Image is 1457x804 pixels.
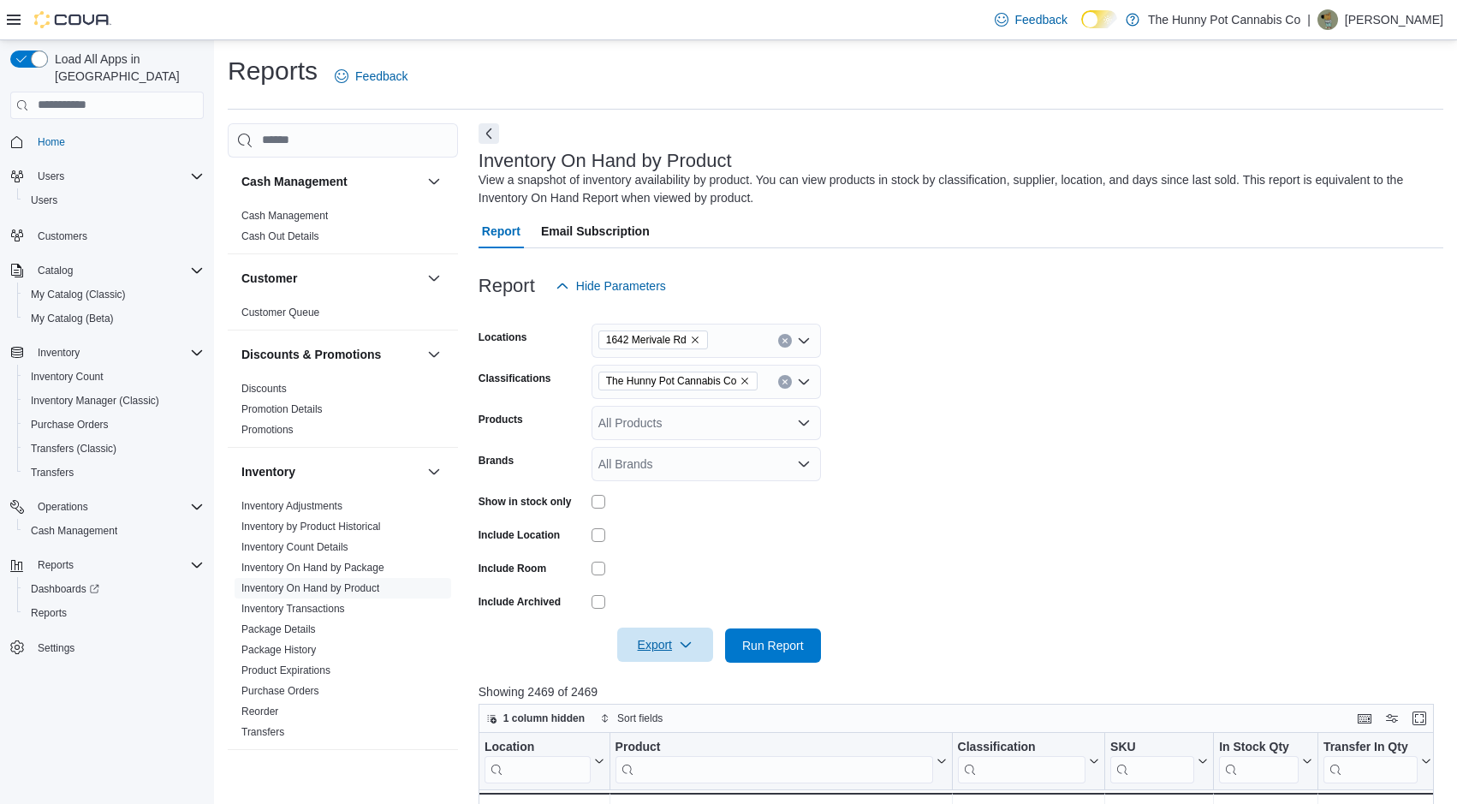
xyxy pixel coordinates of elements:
[740,376,750,386] button: Remove The Hunny Pot Cannabis Co from selection in this group
[31,226,94,247] a: Customers
[1323,740,1418,783] div: Transfer In Qty
[24,390,166,411] a: Inventory Manager (Classic)
[10,122,204,705] nav: Complex example
[479,595,561,609] label: Include Archived
[1317,9,1338,30] div: Rehan Bhatti
[241,541,348,553] a: Inventory Count Details
[241,173,420,190] button: Cash Management
[241,705,278,718] span: Reorder
[1323,740,1418,756] div: Transfer In Qty
[17,389,211,413] button: Inventory Manager (Classic)
[482,214,520,248] span: Report
[241,623,316,635] a: Package Details
[241,521,381,533] a: Inventory by Product Historical
[38,641,74,655] span: Settings
[1081,28,1082,29] span: Dark Mode
[24,284,133,305] a: My Catalog (Classic)
[241,562,384,574] a: Inventory On Hand by Package
[742,637,804,654] span: Run Report
[241,402,323,416] span: Promotion Details
[38,558,74,572] span: Reports
[3,164,211,188] button: Users
[34,11,111,28] img: Cova
[241,306,319,319] span: Customer Queue
[485,740,604,783] button: Location
[1307,9,1311,30] p: |
[31,260,204,281] span: Catalog
[24,390,204,411] span: Inventory Manager (Classic)
[1409,708,1430,729] button: Enter fullscreen
[593,708,669,729] button: Sort fields
[31,442,116,456] span: Transfers (Classic)
[241,463,420,480] button: Inventory
[241,581,379,595] span: Inventory On Hand by Product
[797,375,811,389] button: Open list of options
[479,331,527,344] label: Locations
[38,500,88,514] span: Operations
[241,725,284,739] span: Transfers
[38,170,64,183] span: Users
[1382,708,1402,729] button: Display options
[241,230,319,242] a: Cash Out Details
[797,334,811,348] button: Open list of options
[479,495,572,509] label: Show in stock only
[797,416,811,430] button: Open list of options
[24,190,64,211] a: Users
[241,726,284,738] a: Transfers
[17,437,211,461] button: Transfers (Classic)
[17,283,211,307] button: My Catalog (Classic)
[778,375,792,389] button: Clear input
[485,740,591,783] div: Location
[31,131,204,152] span: Home
[241,602,345,616] span: Inventory Transactions
[576,277,666,295] span: Hide Parameters
[355,68,407,85] span: Feedback
[241,706,278,718] a: Reorder
[241,424,294,436] a: Promotions
[1148,9,1300,30] p: The Hunny Pot Cannabis Co
[31,555,80,575] button: Reports
[17,577,211,601] a: Dashboards
[541,214,650,248] span: Email Subscription
[17,188,211,212] button: Users
[598,331,708,349] span: 1642 Merivale Rd
[1110,740,1208,783] button: SKU
[3,635,211,660] button: Settings
[615,740,946,783] button: Product
[24,521,204,541] span: Cash Management
[3,341,211,365] button: Inventory
[1110,740,1194,756] div: SKU
[778,334,792,348] button: Clear input
[241,403,323,415] a: Promotion Details
[241,229,319,243] span: Cash Out Details
[241,423,294,437] span: Promotions
[241,210,328,222] a: Cash Management
[1110,740,1194,783] div: SKU URL
[31,418,109,432] span: Purchase Orders
[24,366,204,387] span: Inventory Count
[241,173,348,190] h3: Cash Management
[606,331,687,348] span: 1642 Merivale Rd
[24,603,74,623] a: Reports
[479,171,1435,207] div: View a snapshot of inventory availability by product. You can view products in stock by classific...
[241,499,342,513] span: Inventory Adjustments
[24,603,204,623] span: Reports
[1015,11,1067,28] span: Feedback
[17,307,211,331] button: My Catalog (Beta)
[988,3,1074,37] a: Feedback
[228,54,318,88] h1: Reports
[797,457,811,471] button: Open list of options
[241,270,297,287] h3: Customer
[3,223,211,247] button: Customers
[31,166,71,187] button: Users
[241,346,420,363] button: Discounts & Promotions
[38,346,80,360] span: Inventory
[241,463,295,480] h3: Inventory
[24,521,124,541] a: Cash Management
[241,603,345,615] a: Inventory Transactions
[957,740,1099,783] button: Classification
[241,664,330,677] span: Product Expirations
[241,383,287,395] a: Discounts
[17,365,211,389] button: Inventory Count
[24,284,204,305] span: My Catalog (Classic)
